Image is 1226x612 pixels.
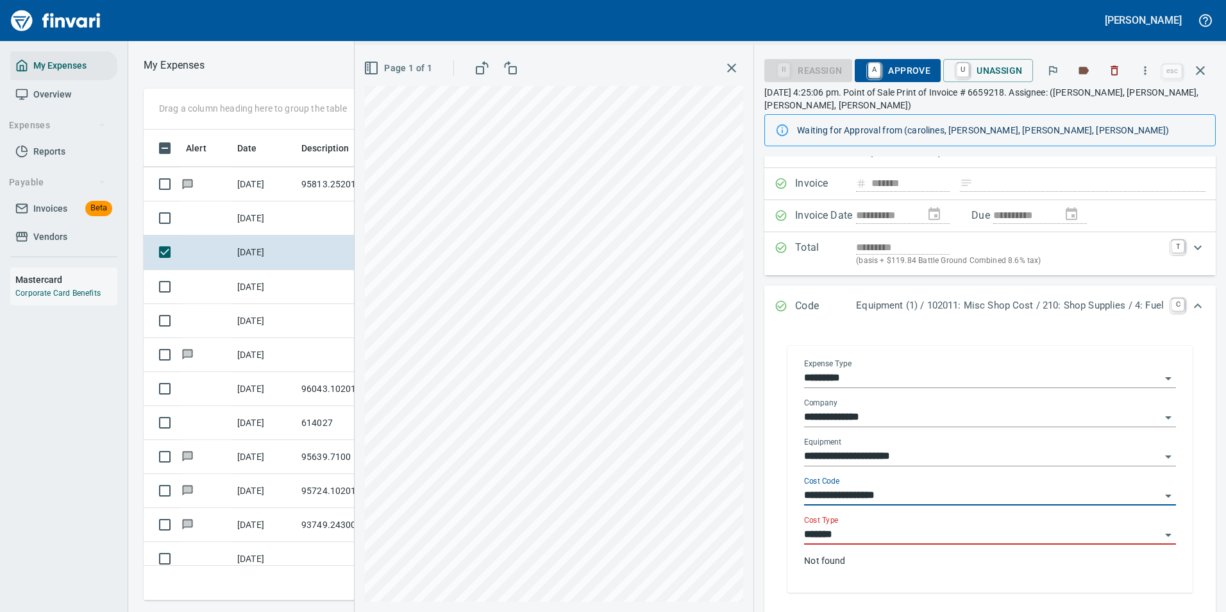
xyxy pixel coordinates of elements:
div: Expand [764,232,1216,275]
button: Payable [4,171,111,194]
span: Approve [865,60,930,81]
button: Open [1159,526,1177,544]
h5: [PERSON_NAME] [1105,13,1182,27]
button: AApprove [855,59,941,82]
span: Invoices [33,201,67,217]
td: [DATE] [232,304,296,338]
td: 95813.252010 [296,167,412,201]
span: Has messages [181,486,194,495]
a: InvoicesBeta [10,194,117,223]
span: Vendors [33,229,67,245]
td: 95724.102017 [296,474,412,508]
h6: Mastercard [15,273,117,287]
a: U [957,63,969,77]
button: [PERSON_NAME] [1102,10,1185,30]
span: Reports [33,144,65,160]
span: Beta [85,201,112,216]
a: Overview [10,80,117,109]
button: Open [1159,370,1177,387]
td: [DATE] [232,542,296,576]
a: Vendors [10,223,117,251]
td: 614027 [296,406,412,440]
span: Has messages [181,520,194,529]
button: Discard [1100,56,1129,85]
span: Alert [186,140,206,156]
td: [DATE] [232,406,296,440]
a: C [1171,298,1184,311]
a: esc [1163,64,1182,78]
div: Expand [764,285,1216,328]
a: A [868,63,880,77]
span: Has messages [181,452,194,461]
td: [DATE] [232,440,296,474]
label: Company [804,399,837,407]
td: [DATE] [232,474,296,508]
a: T [1171,240,1184,253]
td: 93749.243008 [296,508,412,542]
button: UUnassign [943,59,1032,82]
span: Has messages [181,350,194,358]
a: My Expenses [10,51,117,80]
td: [DATE] [232,372,296,406]
button: Expenses [4,114,111,137]
p: Code [795,298,856,315]
label: Expense Type [804,360,852,368]
div: Waiting for Approval from (carolines, [PERSON_NAME], [PERSON_NAME], [PERSON_NAME]) [797,119,1205,142]
label: Cost Type [804,516,839,524]
span: Has messages [181,180,194,188]
span: Date [237,140,274,156]
p: My Expenses [144,58,205,73]
span: Expenses [9,117,106,133]
span: Payable [9,174,106,191]
span: Description [301,140,366,156]
span: Unassign [953,60,1022,81]
button: Open [1159,409,1177,427]
td: [DATE] [232,201,296,235]
p: Equipment (1) / 102011: Misc Shop Cost / 210: Shop Supplies / 4: Fuel [856,298,1164,313]
span: Overview [33,87,71,103]
nav: breadcrumb [144,58,205,73]
p: (basis + $119.84 Battle Ground Combined 8.6% tax) [856,255,1164,268]
span: Description [301,140,349,156]
span: Date [237,140,257,156]
label: Cost Code [804,477,839,485]
span: Close invoice [1159,55,1216,86]
a: Reports [10,137,117,166]
button: Flag [1039,56,1067,85]
p: Drag a column heading here to group the table [159,102,347,115]
p: Not found [804,554,1176,567]
p: Total [795,240,856,268]
td: [DATE] [232,167,296,201]
td: 96043.102011 [296,372,412,406]
span: Alert [186,140,223,156]
td: [DATE] [232,508,296,542]
label: Equipment [804,438,841,446]
td: [DATE] [232,235,296,269]
div: Reassign [764,64,852,75]
a: Corporate Card Benefits [15,289,101,298]
td: [DATE] [232,338,296,372]
td: [DATE] [232,270,296,304]
img: Finvari [8,5,104,36]
button: Labels [1070,56,1098,85]
span: Page 1 of 1 [366,60,432,76]
button: More [1131,56,1159,85]
td: 95639.7100 [296,440,412,474]
span: My Expenses [33,58,87,74]
button: Open [1159,448,1177,466]
button: Page 1 of 1 [361,56,437,80]
button: Open [1159,487,1177,505]
p: [DATE] 4:25:06 pm. Point of Sale Print of Invoice # 6659218. Assignee: ([PERSON_NAME], [PERSON_NA... [764,86,1216,112]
